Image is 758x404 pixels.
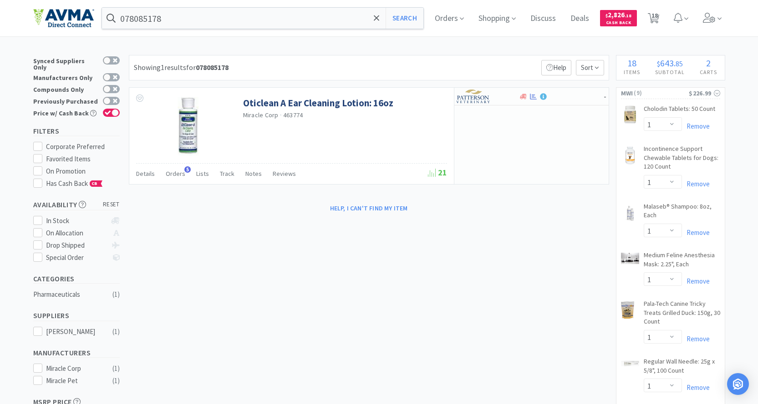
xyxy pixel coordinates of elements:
span: Details [136,170,155,178]
h5: Filters [33,126,120,136]
a: Remove [682,277,710,285]
span: Track [220,170,234,178]
div: ( 1 ) [112,375,120,386]
span: 463774 [283,111,303,119]
span: 21 [428,167,447,178]
div: Open Intercom Messenger [727,373,749,395]
a: Discuss [527,15,560,23]
span: CB [90,181,99,186]
h5: Availability [33,200,120,210]
div: Favorited Items [46,154,120,165]
span: Lists [196,170,209,178]
span: for [186,63,229,72]
span: . 18 [625,13,631,19]
div: Manufacturers Only [33,73,98,81]
span: MWI [621,88,633,98]
span: Has Cash Back [46,179,103,188]
a: Remove [682,228,710,237]
span: - [604,91,606,101]
a: Medium Feline Anesthesia Mask: 2.25", Each [644,251,720,272]
span: Cash Back [605,20,631,26]
span: ( 9 ) [633,89,689,98]
div: Previously Purchased [33,97,98,105]
div: In Stock [46,215,107,226]
span: 643 [660,57,674,69]
h4: Subtotal [648,68,692,76]
img: 99eaa599daff493493400749da1091e5_94519.png [178,97,199,156]
a: Remove [682,334,710,343]
a: Remove [682,122,710,130]
div: Showing 1 results [134,62,229,74]
button: Search [386,8,423,29]
img: e4e33dab9f054f5782a47901c742baa9_102.png [33,9,94,28]
span: 85 [676,59,683,68]
span: Notes [245,170,262,178]
div: On Promotion [46,166,120,177]
div: ( 1 ) [112,363,120,374]
img: 58ac140a2f5045cc902695880571a697_396238.png [621,301,634,319]
a: Cholodin Tablets: 50 Count [644,105,715,117]
div: Compounds Only [33,85,98,93]
div: Special Order [46,252,107,263]
div: Corporate Preferred [46,141,120,152]
div: On Allocation [46,228,107,239]
img: e77680b11cc048cd93748b7c361e07d2_7903.png [621,105,639,124]
a: 18 [644,15,663,24]
span: 18 [627,57,636,69]
a: Incontinence Support Chewable Tablets for Dogs: 120 Count [644,145,720,175]
strong: 078085178 [196,63,229,72]
a: Remove [682,383,710,392]
p: Help [541,60,571,75]
div: Synced Suppliers Only [33,56,98,70]
div: ( 1 ) [112,326,120,337]
h5: Suppliers [33,310,120,321]
span: $ [657,59,660,68]
span: · [280,111,282,119]
img: 047bffe27df34f36a912287049c4da11_10523.png [621,361,639,366]
div: Pharmaceuticals [33,289,107,300]
a: Miracle Corp [243,111,279,119]
a: Oticlean A Ear Cleaning Lotion: 16oz [243,97,393,109]
input: Search by item, sku, manufacturer, ingredient, size... [102,8,424,29]
div: $226.99 [689,88,720,98]
span: 2,826 [605,10,631,19]
div: Price w/ Cash Back [33,109,98,116]
h5: Manufacturers [33,348,120,358]
img: 5eff36d73726475088d3a71126322508_13138.png [621,253,639,264]
span: reset [103,200,120,209]
a: Regular Wall Needle: 25g x 5/8", 100 Count [644,357,720,379]
img: f5e969b455434c6296c6d81ef179fa71_3.png [457,90,491,103]
h4: Carts [692,68,725,76]
a: $2,826.18Cash Back [600,6,637,30]
span: 5 [184,166,191,173]
button: Help, I can't find my item [325,200,413,216]
span: 2 [706,57,711,69]
span: Orders [166,170,185,178]
a: Remove [682,180,710,188]
h4: Items [616,68,648,76]
a: Pala-Tech Canine Tricky Treats Grilled Duck: 150g, 30 Count [644,299,720,330]
a: Deals [567,15,593,23]
img: dd893d84e16e405d8b5fa47798737958_558185.png [621,204,639,222]
img: 06e2991369614a4fb40954ae498d0244_7601.png [621,146,639,165]
h5: Categories [33,274,120,284]
span: $ [605,13,608,19]
span: Sort [576,60,604,75]
div: Miracle Pet [46,375,102,386]
div: . [648,59,692,68]
div: Drop Shipped [46,240,107,251]
div: Miracle Corp [46,363,102,374]
div: ( 1 ) [112,289,120,300]
a: Malaseb® Shampoo: 8oz, Each [644,202,720,224]
div: [PERSON_NAME] [46,326,102,337]
span: Reviews [273,170,296,178]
